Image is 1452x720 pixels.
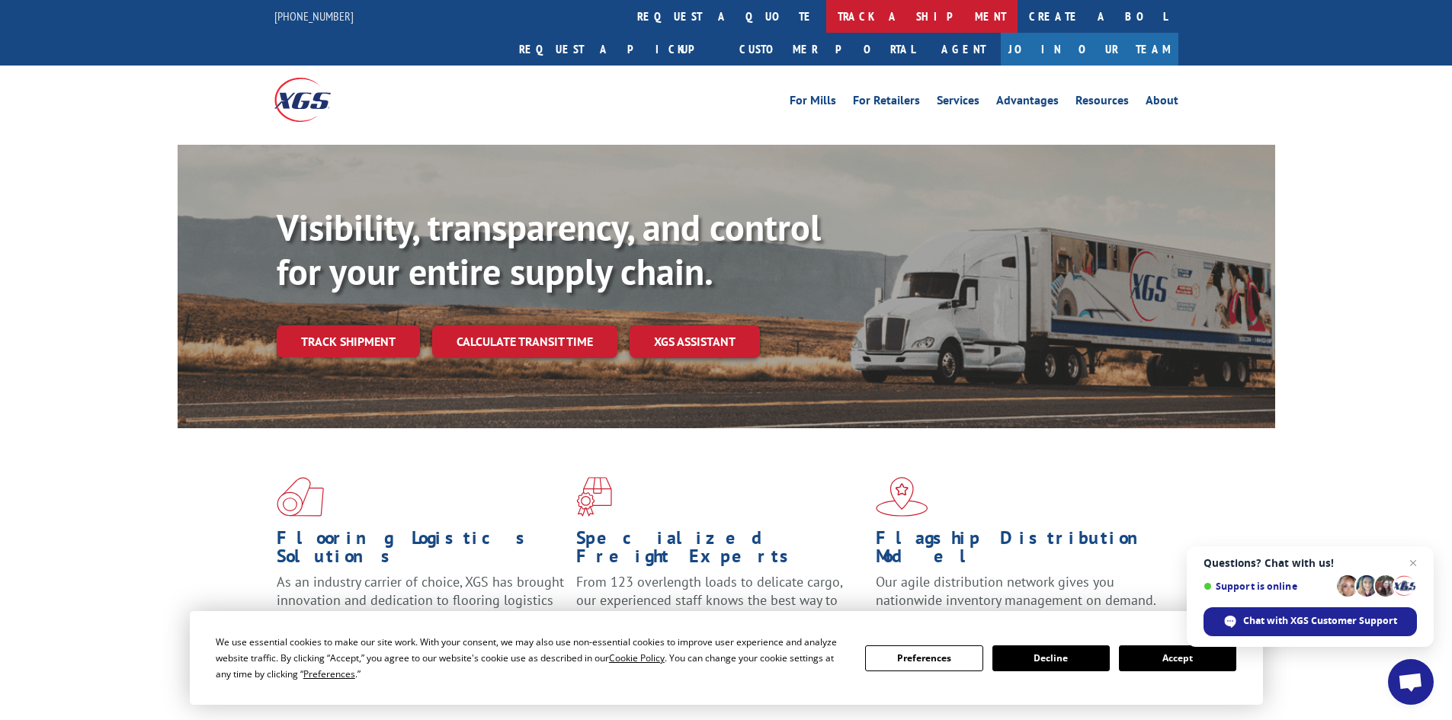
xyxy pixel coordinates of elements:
[277,477,324,517] img: xgs-icon-total-supply-chain-intelligence-red
[1204,607,1417,636] div: Chat with XGS Customer Support
[996,94,1059,111] a: Advantages
[1204,557,1417,569] span: Questions? Chat with us!
[1119,645,1236,671] button: Accept
[576,477,612,517] img: xgs-icon-focused-on-flooring-red
[274,8,354,24] a: [PHONE_NUMBER]
[876,529,1164,573] h1: Flagship Distribution Model
[1404,554,1422,572] span: Close chat
[277,325,420,357] a: Track shipment
[876,477,928,517] img: xgs-icon-flagship-distribution-model-red
[1001,33,1178,66] a: Join Our Team
[277,573,564,627] span: As an industry carrier of choice, XGS has brought innovation and dedication to flooring logistics...
[216,634,847,682] div: We use essential cookies to make our site work. With your consent, we may also use non-essential ...
[728,33,926,66] a: Customer Portal
[790,94,836,111] a: For Mills
[277,203,821,295] b: Visibility, transparency, and control for your entire supply chain.
[876,573,1156,609] span: Our agile distribution network gives you nationwide inventory management on demand.
[630,325,760,358] a: XGS ASSISTANT
[937,94,979,111] a: Services
[576,529,864,573] h1: Specialized Freight Experts
[508,33,728,66] a: Request a pickup
[609,651,665,664] span: Cookie Policy
[926,33,1001,66] a: Agent
[432,325,617,358] a: Calculate transit time
[303,667,355,680] span: Preferences
[190,611,1263,705] div: Cookie Consent Prompt
[1204,581,1332,592] span: Support is online
[277,529,565,573] h1: Flooring Logistics Solutions
[1243,614,1397,628] span: Chat with XGS Customer Support
[1388,659,1434,705] div: Open chat
[576,573,864,641] p: From 123 overlength loads to delicate cargo, our experienced staff knows the best way to move you...
[1075,94,1129,111] a: Resources
[853,94,920,111] a: For Retailers
[992,645,1110,671] button: Decline
[1146,94,1178,111] a: About
[865,645,982,671] button: Preferences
